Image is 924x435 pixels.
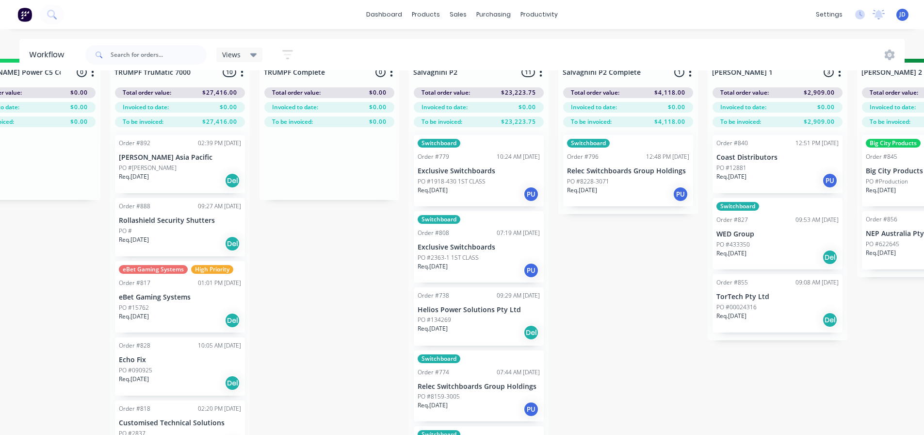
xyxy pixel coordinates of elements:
span: $4,118.00 [654,117,685,126]
div: 09:29 AM [DATE] [497,291,540,300]
p: PO #12881 [716,164,746,172]
div: Order #774 [418,368,449,377]
span: $0.00 [70,88,88,97]
a: dashboard [361,7,407,22]
p: PO #[PERSON_NAME] [119,164,177,172]
div: Switchboard [716,202,759,211]
p: Req. [DATE] [418,262,448,271]
p: Req. [DATE] [119,235,149,244]
span: To be invoiced: [272,117,313,126]
p: Req. [DATE] [716,312,746,320]
div: 01:01 PM [DATE] [198,279,241,287]
span: Invoiced to date: [123,103,169,112]
input: Search for orders... [111,45,207,65]
span: $0.00 [70,103,88,112]
p: Relec Switchboards Group Holdings [567,167,689,175]
div: 09:08 AM [DATE] [795,278,839,287]
p: PO #1918-430 1ST CLASS [418,177,486,186]
p: Req. [DATE] [418,324,448,333]
div: 07:19 AM [DATE] [497,229,540,237]
span: Total order value: [421,88,470,97]
div: Del [225,375,240,391]
p: Exclusive Switchboards [418,167,540,175]
span: Views [222,50,241,60]
div: 07:44 AM [DATE] [497,368,540,377]
div: Switchboard [418,139,460,148]
div: eBet Gaming SystemsHigh PriorityOrder #81701:01 PM [DATE]eBet Gaming SystemsPO #15762Req.[DATE]Del [115,261,245,333]
p: Customised Technical Solutions [119,419,241,427]
div: Order #738 [418,291,449,300]
p: PO #433350 [716,240,750,249]
span: $23,223.75 [501,117,536,126]
span: To be invoiced: [720,117,761,126]
p: Req. [DATE] [866,249,896,257]
div: PU [673,186,688,202]
span: $0.00 [369,103,387,112]
span: $0.00 [817,103,835,112]
span: To be invoiced: [571,117,612,126]
p: WED Group [716,230,839,238]
span: Invoiced to date: [272,103,318,112]
span: $27,416.00 [202,88,237,97]
div: sales [445,7,471,22]
p: TorTech Pty Ltd [716,293,839,301]
div: Order #892 [119,139,150,148]
div: Order #82810:05 AM [DATE]Echo FixPO #090925Req.[DATE]Del [115,337,245,396]
span: Invoiced to date: [870,103,916,112]
div: 10:24 AM [DATE] [497,152,540,161]
div: Order #85509:08 AM [DATE]TorTech Pty LtdPO #00024316Req.[DATE]Del [713,274,843,333]
div: PU [822,173,838,188]
p: PO #2363-1 1ST CLASS [418,253,479,262]
p: Coast Distributors [716,153,839,162]
div: productivity [516,7,563,22]
div: Del [822,312,838,328]
span: $0.00 [369,88,387,97]
span: Invoiced to date: [571,103,617,112]
div: 12:51 PM [DATE] [795,139,839,148]
p: Req. [DATE] [418,401,448,410]
p: PO #8159-3005 [418,392,460,401]
p: eBet Gaming Systems [119,293,241,301]
div: Del [523,325,539,340]
span: $4,118.00 [654,88,685,97]
div: Order #89202:39 PM [DATE][PERSON_NAME] Asia PacificPO #[PERSON_NAME]Req.[DATE]Del [115,135,245,193]
span: $0.00 [668,103,685,112]
div: 12:48 PM [DATE] [646,152,689,161]
span: $2,909.00 [804,117,835,126]
div: Del [822,250,838,265]
div: Order #827 [716,216,748,224]
div: Order #796 [567,152,599,161]
img: Factory [17,7,32,22]
div: SwitchboardOrder #79612:48 PM [DATE]Relec Switchboards Group HoldingsPO #8228-3071Req.[DATE]PU [563,135,693,206]
span: $0.00 [70,117,88,126]
p: PO # [119,227,132,235]
p: PO #622645 [866,240,899,249]
div: Switchboard [418,354,460,363]
p: [PERSON_NAME] Asia Pacific [119,153,241,162]
div: Order #84012:51 PM [DATE]Coast DistributorsPO #12881Req.[DATE]PU [713,135,843,193]
div: SwitchboardOrder #80807:19 AM [DATE]Exclusive SwitchboardsPO #2363-1 1ST CLASSReq.[DATE]PU [414,211,544,283]
p: Echo Fix [119,356,241,364]
div: products [407,7,445,22]
div: Order #73809:29 AM [DATE]Helios Power Solutions Pty LtdPO #134269Req.[DATE]Del [414,287,544,346]
div: Order #808 [418,229,449,237]
p: Exclusive Switchboards [418,243,540,251]
span: To be invoiced: [870,117,910,126]
p: PO #8228-3071 [567,177,609,186]
span: Invoiced to date: [720,103,766,112]
div: settings [811,7,847,22]
div: 10:05 AM [DATE] [198,341,241,350]
span: To be invoiced: [421,117,462,126]
span: To be invoiced: [123,117,163,126]
p: Req. [DATE] [716,249,746,258]
span: $0.00 [220,103,237,112]
span: $0.00 [519,103,536,112]
div: 09:53 AM [DATE] [795,216,839,224]
span: Total order value: [870,88,918,97]
div: Big City Products [866,139,921,148]
p: Req. [DATE] [716,172,746,181]
div: 02:39 PM [DATE] [198,139,241,148]
span: $23,223.75 [501,88,536,97]
p: Rollashield Security Shutters [119,217,241,225]
span: Total order value: [720,88,769,97]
